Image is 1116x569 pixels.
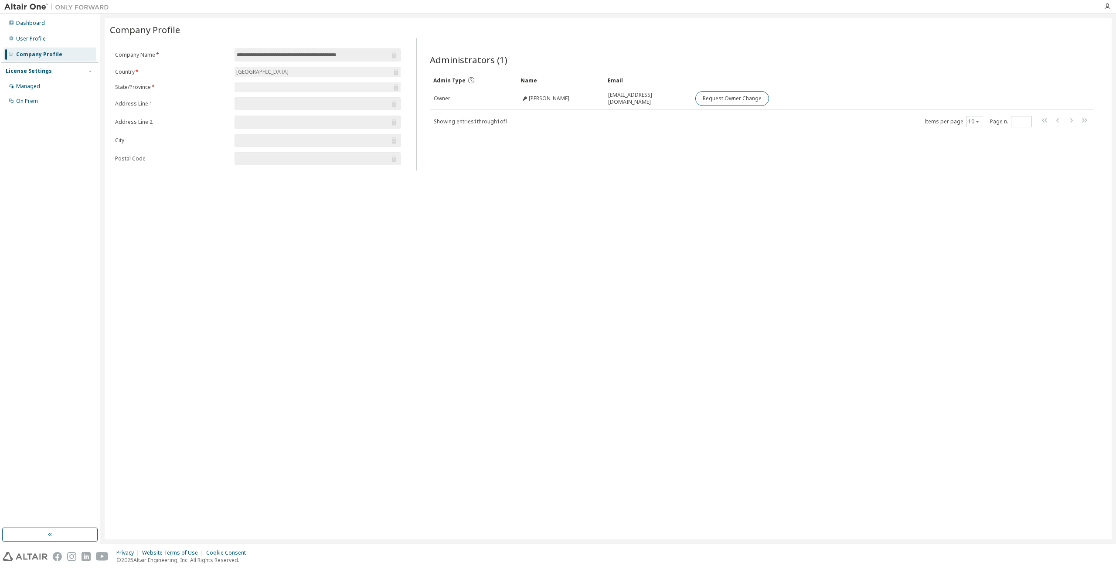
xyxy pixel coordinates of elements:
[6,68,52,75] div: License Settings
[115,155,229,162] label: Postal Code
[67,552,76,561] img: instagram.svg
[434,95,450,102] span: Owner
[608,92,687,106] span: [EMAIL_ADDRESS][DOMAIN_NAME]
[16,51,62,58] div: Company Profile
[16,98,38,105] div: On Prem
[116,556,251,564] p: © 2025 Altair Engineering, Inc. All Rights Reserved.
[115,137,229,144] label: City
[53,552,62,561] img: facebook.svg
[82,552,91,561] img: linkedin.svg
[115,100,229,107] label: Address Line 1
[115,119,229,126] label: Address Line 2
[96,552,109,561] img: youtube.svg
[16,20,45,27] div: Dashboard
[16,83,40,90] div: Managed
[3,552,48,561] img: altair_logo.svg
[430,54,507,66] span: Administrators (1)
[142,549,206,556] div: Website Terms of Use
[968,118,980,125] button: 10
[925,116,982,127] span: Items per page
[4,3,113,11] img: Altair One
[434,118,508,125] span: Showing entries 1 through 1 of 1
[433,77,466,84] span: Admin Type
[608,73,688,87] div: Email
[695,91,769,106] button: Request Owner Change
[529,95,569,102] span: [PERSON_NAME]
[235,67,401,77] div: [GEOGRAPHIC_DATA]
[521,73,601,87] div: Name
[235,67,290,77] div: [GEOGRAPHIC_DATA]
[110,24,180,36] span: Company Profile
[206,549,251,556] div: Cookie Consent
[16,35,46,42] div: User Profile
[115,68,229,75] label: Country
[115,84,229,91] label: State/Province
[990,116,1032,127] span: Page n.
[116,549,142,556] div: Privacy
[115,51,229,58] label: Company Name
